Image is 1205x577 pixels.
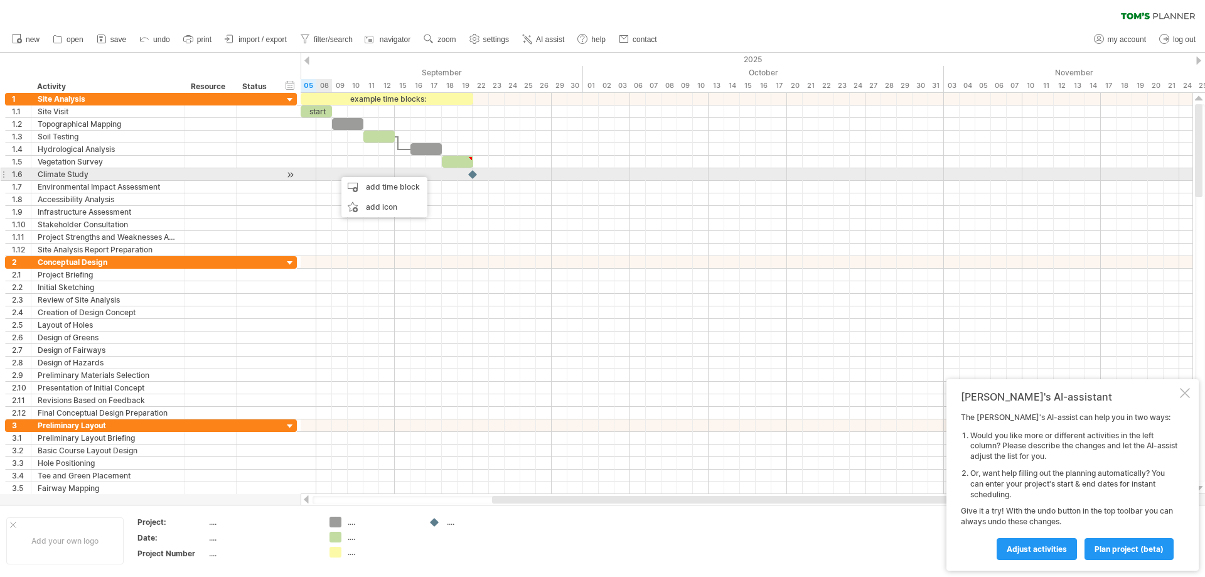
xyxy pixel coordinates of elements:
div: Revisions Based on Feedback [38,394,178,406]
div: Environmental Impact Assessment [38,181,178,193]
div: 1 [12,93,31,105]
div: Monday, 24 November 2025 [1179,79,1195,92]
div: Thursday, 18 September 2025 [442,79,458,92]
div: Monday, 27 October 2025 [865,79,881,92]
div: Thursday, 6 November 2025 [991,79,1007,92]
div: Tuesday, 4 November 2025 [960,79,975,92]
div: Site Visit [38,105,178,117]
div: 2.7 [12,344,31,356]
div: Tuesday, 9 September 2025 [332,79,348,92]
div: Presentation of Initial Concept [38,382,178,394]
div: Tuesday, 11 November 2025 [1038,79,1054,92]
span: save [110,35,126,44]
span: print [197,35,212,44]
div: Monday, 22 September 2025 [473,79,489,92]
div: Monday, 15 September 2025 [395,79,410,92]
div: Friday, 21 November 2025 [1164,79,1179,92]
div: Friday, 17 October 2025 [771,79,787,92]
div: 1.9 [12,206,31,218]
div: Thursday, 11 September 2025 [363,79,379,92]
div: 1.7 [12,181,31,193]
div: .... [209,532,314,543]
div: 1.8 [12,193,31,205]
a: navigator [363,31,414,48]
div: Tuesday, 18 November 2025 [1117,79,1132,92]
a: new [9,31,43,48]
div: Monday, 29 September 2025 [552,79,567,92]
li: Or, want help filling out the planning automatically? You can enter your project's start & end da... [970,468,1177,500]
div: 2 [12,256,31,268]
a: save [94,31,130,48]
div: Thursday, 9 October 2025 [677,79,693,92]
div: .... [447,517,515,527]
div: Thursday, 2 October 2025 [599,79,614,92]
div: 3 [12,419,31,431]
div: add time block [341,177,427,197]
div: Creation of Design Concept [38,306,178,318]
a: Adjust activities [997,538,1077,560]
div: October 2025 [583,66,944,79]
div: Vegetation Survey [38,156,178,168]
div: .... [209,548,314,559]
div: Site Analysis [38,93,178,105]
div: .... [209,517,314,527]
div: Friday, 19 September 2025 [458,79,473,92]
div: .... [348,517,416,527]
span: help [591,35,606,44]
div: Thursday, 20 November 2025 [1148,79,1164,92]
div: Friday, 24 October 2025 [850,79,865,92]
div: Wednesday, 29 October 2025 [897,79,913,92]
div: Hole Positioning [38,457,178,469]
div: Basic Course Layout Design [38,445,178,456]
span: new [26,35,40,44]
div: Hydrological Analysis [38,143,178,155]
div: Infrastructure Assessment [38,206,178,218]
div: 2.2 [12,281,31,293]
div: Add your own logo [6,517,124,564]
span: zoom [437,35,456,44]
div: Monday, 20 October 2025 [787,79,803,92]
a: my account [1091,31,1150,48]
span: filter/search [314,35,353,44]
div: 2.11 [12,394,31,406]
div: Monday, 17 November 2025 [1101,79,1117,92]
div: Tuesday, 14 October 2025 [724,79,740,92]
div: Accessibility Analysis [38,193,178,205]
span: my account [1108,35,1146,44]
div: Thursday, 23 October 2025 [834,79,850,92]
div: Resource [191,80,229,93]
div: 2.4 [12,306,31,318]
div: 3.3 [12,457,31,469]
span: settings [483,35,509,44]
div: Review of Site Analysis [38,294,178,306]
div: Thursday, 16 October 2025 [756,79,771,92]
div: Design of Fairways [38,344,178,356]
div: Friday, 5 September 2025 [301,79,316,92]
div: Activity [37,80,178,93]
div: Wednesday, 8 October 2025 [661,79,677,92]
div: Monday, 13 October 2025 [709,79,724,92]
div: Tuesday, 23 September 2025 [489,79,505,92]
div: [PERSON_NAME]'s AI-assistant [961,391,1177,403]
div: example time blocks: [301,93,473,105]
div: add icon [341,197,427,217]
div: Wednesday, 17 September 2025 [426,79,442,92]
div: Tuesday, 16 September 2025 [410,79,426,92]
div: Design of Greens [38,332,178,343]
div: Project: [137,517,206,527]
div: Wednesday, 1 October 2025 [583,79,599,92]
span: AI assist [536,35,564,44]
a: contact [616,31,661,48]
span: contact [633,35,657,44]
a: help [574,31,609,48]
span: open [67,35,83,44]
div: Design of Hazards [38,357,178,369]
div: Climate Study [38,168,178,180]
div: Friday, 10 October 2025 [693,79,709,92]
span: plan project (beta) [1095,544,1164,554]
span: navigator [380,35,410,44]
div: Layout of Holes [38,319,178,331]
div: Friday, 3 October 2025 [614,79,630,92]
div: Wednesday, 22 October 2025 [818,79,834,92]
div: 3.5 [12,482,31,494]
